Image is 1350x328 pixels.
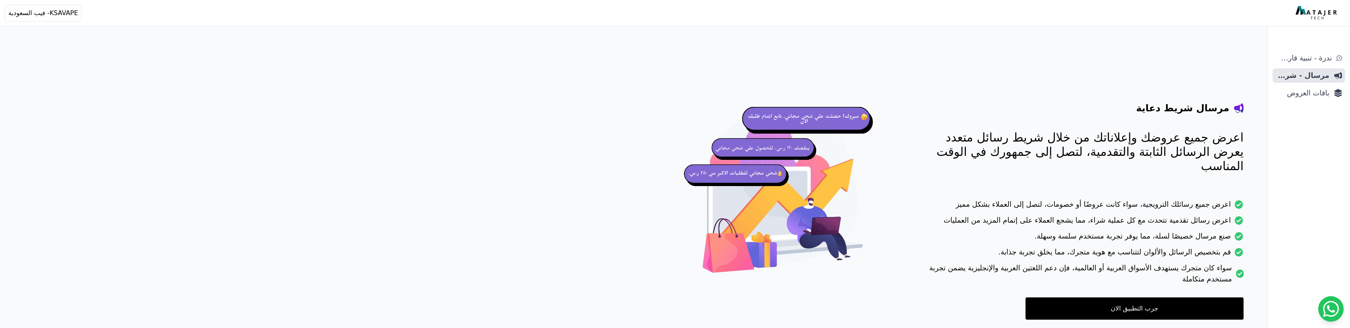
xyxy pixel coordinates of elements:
[1276,52,1332,64] span: ندرة - تنبية قارب علي النفاذ
[916,130,1244,173] p: اعرض جميع عروضك وإعلاناتك من خلال شريط رسائل متعدد يعرض الرسائل الثابتة والتقدمية، لتصل إلى جمهور...
[1136,102,1229,115] h4: مرسال شريط دعاية
[916,199,1244,215] li: اعرض جميع رسائلك الترويجية، سواء كانت عروضًا أو خصومات، لتصل إلى العملاء بشكل مميز
[1026,297,1244,320] a: جرب التطبيق الان
[916,231,1244,246] li: صنع مرسال خصيصًا لسلة، مما يوفر تجربة مستخدم سلسة وسهلة.
[916,262,1244,289] li: سواء كان متجرك يستهدف الأسواق العربية أو العالمية، فإن دعم اللغتين العربية والإنجليزية يضمن تجربة...
[8,8,78,18] span: KSAVAPE- فيب السعودية
[1276,70,1329,81] span: مرسال - شريط دعاية
[5,5,81,21] button: KSAVAPE- فيب السعودية
[681,95,885,299] img: hero
[916,246,1244,262] li: قم بتخصيص الرسائل والألوان لتتناسب مع هوية متجرك، مما يخلق تجربة جذابة.
[1296,6,1339,20] img: MatajerTech Logo
[916,215,1244,231] li: اعرض رسائل تقدمية تتحدث مع كل عملية شراء، مما يشجع العملاء على إتمام المزيد من العمليات
[1276,87,1329,99] span: باقات العروض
